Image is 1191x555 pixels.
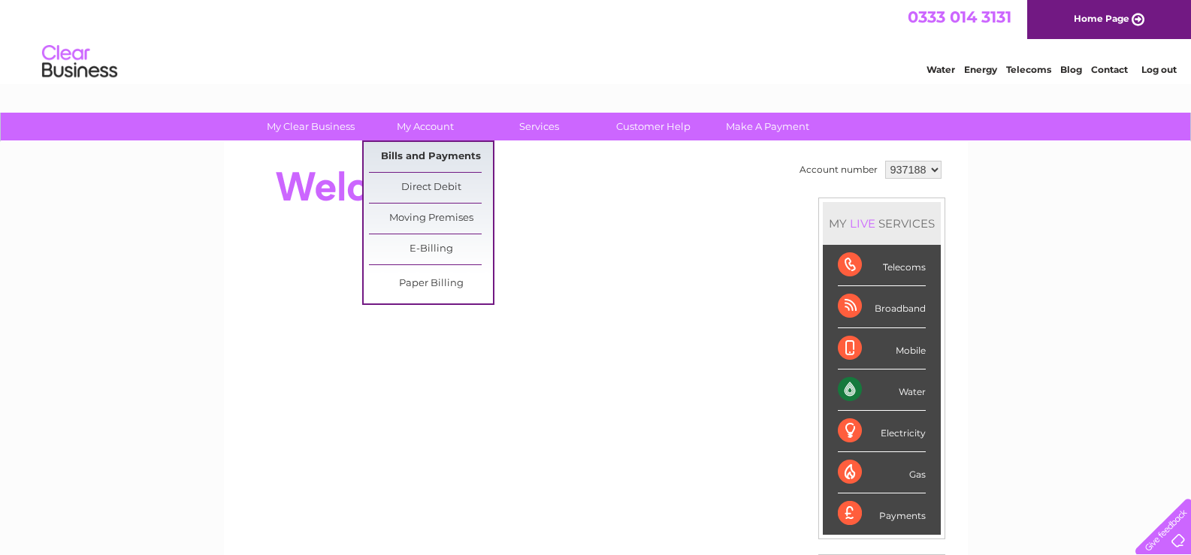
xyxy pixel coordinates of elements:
a: Make A Payment [706,113,830,140]
div: Water [838,369,926,411]
a: Bills and Payments [369,142,493,172]
a: Paper Billing [369,269,493,299]
div: Gas [838,452,926,493]
a: Direct Debit [369,173,493,203]
div: Telecoms [838,245,926,286]
img: logo.png [41,39,118,85]
a: Customer Help [591,113,715,140]
a: Energy [964,64,997,75]
a: 0333 014 3131 [908,8,1011,26]
a: Telecoms [1006,64,1051,75]
a: Water [927,64,955,75]
div: Payments [838,493,926,534]
a: Log out [1141,64,1177,75]
a: My Clear Business [249,113,373,140]
a: E-Billing [369,234,493,264]
div: Mobile [838,328,926,369]
div: LIVE [847,216,878,231]
a: Blog [1060,64,1082,75]
div: Broadband [838,286,926,327]
a: Moving Premises [369,204,493,234]
div: Electricity [838,411,926,452]
a: Contact [1091,64,1128,75]
td: Account number [796,157,881,182]
div: MY SERVICES [823,202,941,245]
div: Clear Business is a trading name of Verastar Limited (registered in [GEOGRAPHIC_DATA] No. 3667643... [241,8,951,73]
a: My Account [363,113,487,140]
a: Services [477,113,601,140]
